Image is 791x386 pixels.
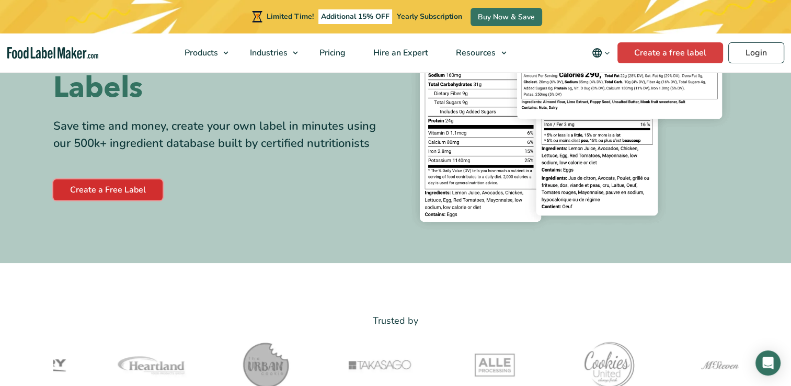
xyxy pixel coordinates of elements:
[318,9,392,24] span: Additional 15% OFF
[370,47,429,59] span: Hire an Expert
[728,42,784,63] a: Login
[306,33,357,72] a: Pricing
[53,313,738,328] p: Trusted by
[181,47,219,59] span: Products
[442,33,511,72] a: Resources
[236,33,303,72] a: Industries
[755,350,781,376] div: Open Intercom Messenger
[360,33,440,72] a: Hire an Expert
[7,47,99,59] a: Food Label Maker homepage
[247,47,289,59] span: Industries
[53,118,388,152] div: Save time and money, create your own label in minutes using our 500k+ ingredient database built b...
[316,47,347,59] span: Pricing
[397,12,462,21] span: Yearly Subscription
[171,33,234,72] a: Products
[584,42,617,63] button: Change language
[471,8,542,26] a: Buy Now & Save
[617,42,723,63] a: Create a free label
[453,47,497,59] span: Resources
[267,12,314,21] span: Limited Time!
[53,179,163,200] a: Create a Free Label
